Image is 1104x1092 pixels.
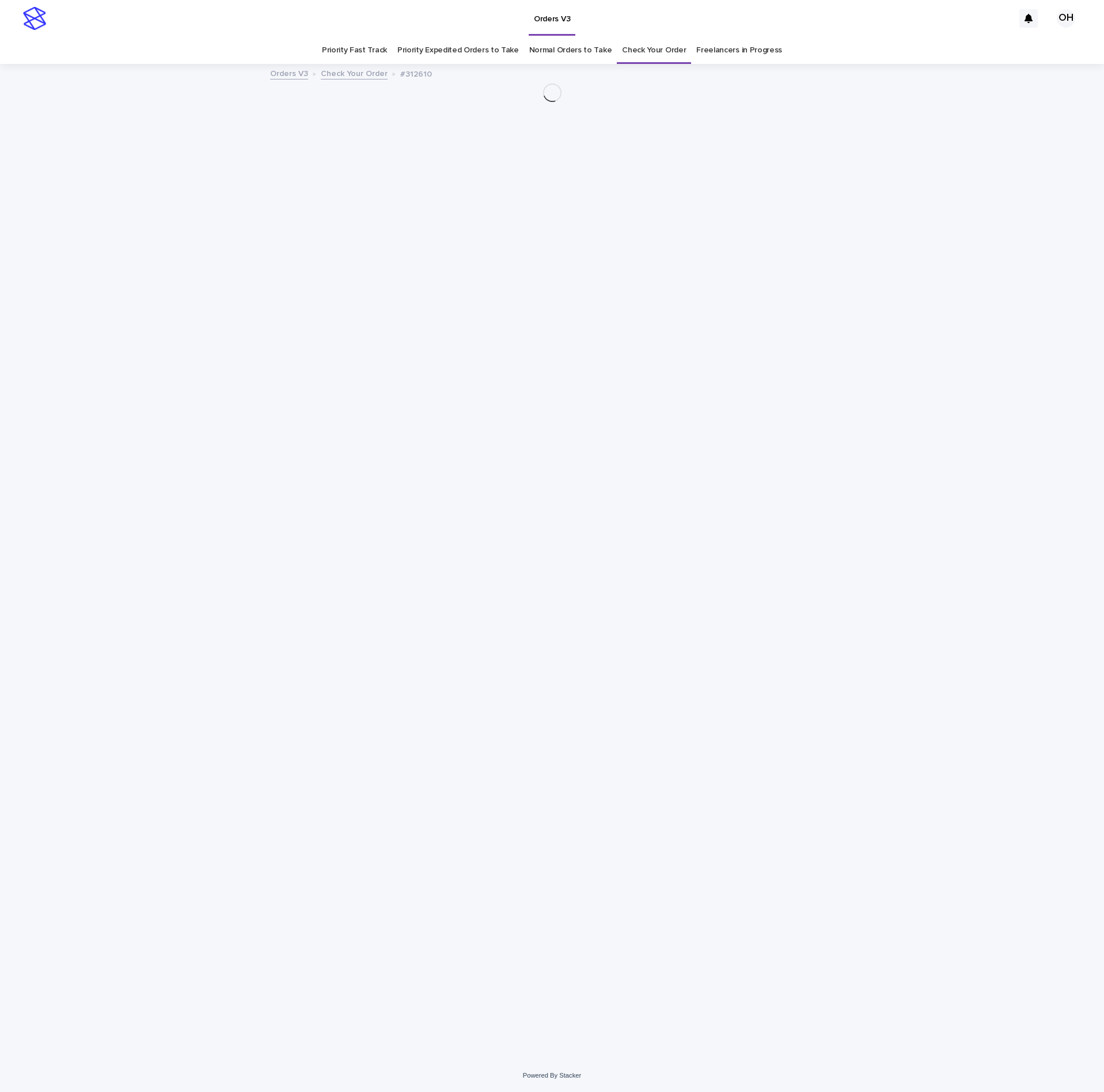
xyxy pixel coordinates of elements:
a: Normal Orders to Take [529,37,612,64]
a: Check Your Order [622,37,686,64]
a: Orders V3 [270,66,308,79]
a: Priority Expedited Orders to Take [397,37,519,64]
img: stacker-logo-s-only.png [23,7,46,30]
a: Check Your Order [321,66,388,79]
div: OH [1057,9,1075,28]
a: Priority Fast Track [322,37,387,64]
a: Powered By Stacker [523,1072,581,1079]
a: Freelancers in Progress [696,37,782,64]
p: #312610 [400,67,432,79]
